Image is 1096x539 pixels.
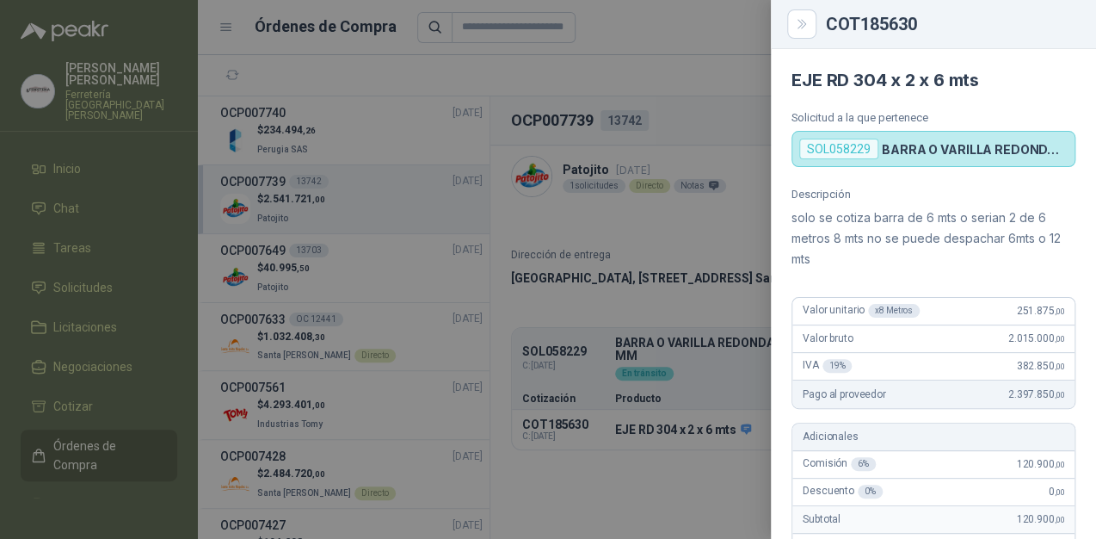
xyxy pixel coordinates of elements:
[851,457,876,471] div: 6 %
[1054,307,1064,316] span: ,00
[868,304,920,318] div: x 8 Metros
[1016,360,1064,372] span: 382.850
[822,359,853,373] div: 19 %
[1054,362,1064,371] span: ,00
[792,424,1074,451] div: Adicionales
[803,485,883,499] span: Descuento
[1008,388,1064,400] span: 2.397.850
[791,14,812,34] button: Close
[1054,460,1064,469] span: ,00
[1054,390,1064,400] span: ,00
[791,111,1075,124] p: Solicitud a la que pertenece
[1016,513,1064,525] span: 120.900
[799,139,878,159] div: SOL058229
[882,142,1068,157] p: BARRA O VARILLA REDONDA EN ACERO INOXIDABLE DE 2" O 50 MM
[1049,486,1064,498] span: 0
[1054,487,1064,497] span: ,00
[803,513,840,525] span: Subtotal
[858,485,883,499] div: 0 %
[803,359,852,373] span: IVA
[1016,458,1064,470] span: 120.900
[791,188,1075,201] p: Descripción
[1016,305,1064,317] span: 251.875
[1054,515,1064,524] span: ,00
[803,457,876,471] span: Comisión
[1008,332,1064,344] span: 2.015.000
[803,332,853,344] span: Valor bruto
[803,388,886,400] span: Pago al proveedor
[826,15,1075,33] div: COT185630
[803,304,920,318] span: Valor unitario
[791,70,1075,90] h4: EJE RD 304 x 2 x 6 mts
[791,208,1075,269] p: solo se cotiza barra de 6 mts o serian 2 de 6 metros 8 mts no se puede despachar 6mts o 12 mts
[1054,334,1064,344] span: ,00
